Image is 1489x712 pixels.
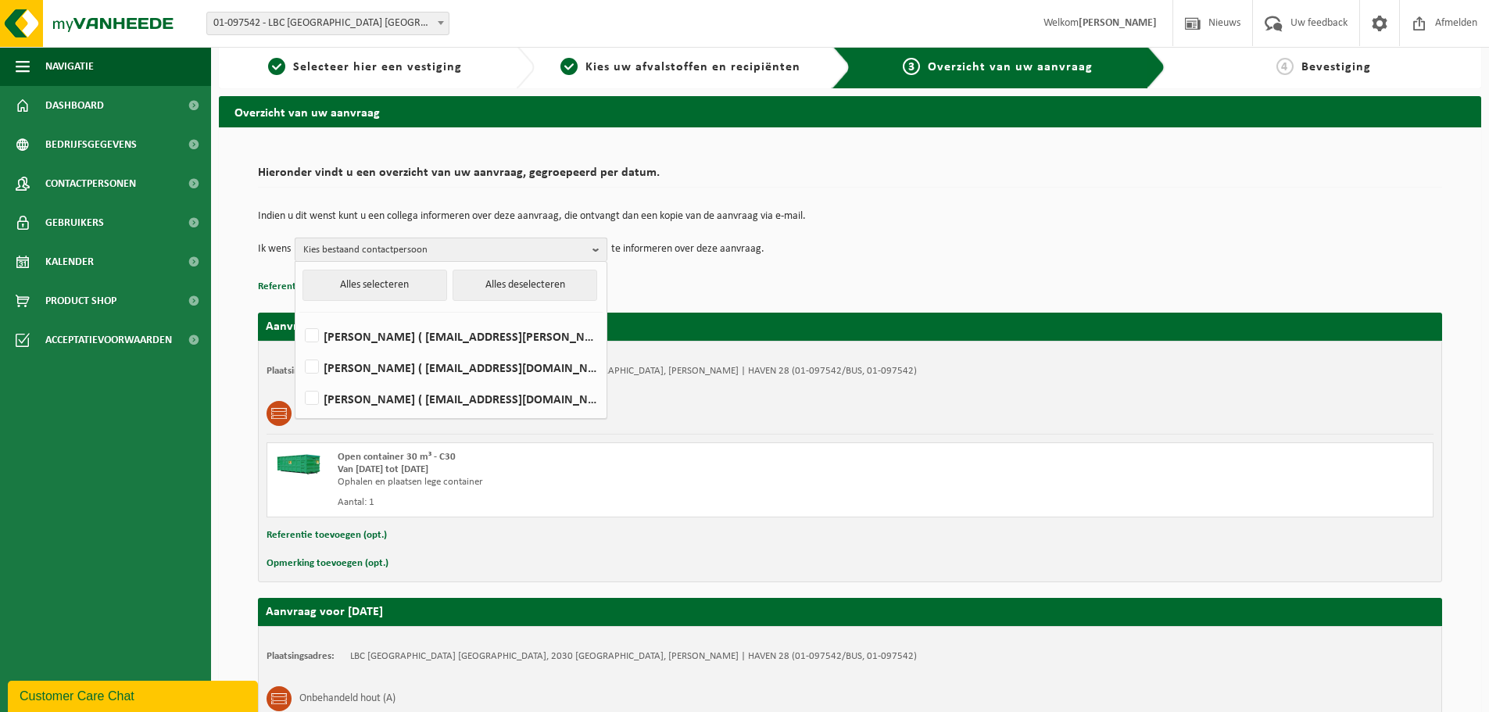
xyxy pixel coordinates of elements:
strong: Plaatsingsadres: [267,366,335,376]
label: [PERSON_NAME] ( [EMAIL_ADDRESS][DOMAIN_NAME] ) [302,356,599,379]
span: Dashboard [45,86,104,125]
button: Kies bestaand contactpersoon [295,238,607,261]
button: Referentie toevoegen (opt.) [258,277,378,297]
h2: Overzicht van uw aanvraag [219,96,1481,127]
span: Bevestiging [1301,61,1371,73]
h2: Hieronder vindt u een overzicht van uw aanvraag, gegroepeerd per datum. [258,166,1442,188]
p: Ik wens [258,238,291,261]
span: Gebruikers [45,203,104,242]
span: Kies uw afvalstoffen en recipiënten [585,61,800,73]
span: Bedrijfsgegevens [45,125,137,164]
span: Kalender [45,242,94,281]
strong: Van [DATE] tot [DATE] [338,464,428,474]
strong: Plaatsingsadres: [267,651,335,661]
span: Product Shop [45,281,116,320]
td: LBC [GEOGRAPHIC_DATA] [GEOGRAPHIC_DATA], 2030 [GEOGRAPHIC_DATA], [PERSON_NAME] | HAVEN 28 (01-097... [350,650,917,663]
span: Selecteer hier een vestiging [293,61,462,73]
button: Alles selecteren [302,270,447,301]
td: LBC [GEOGRAPHIC_DATA] [GEOGRAPHIC_DATA], 2030 [GEOGRAPHIC_DATA], [PERSON_NAME] | HAVEN 28 (01-097... [350,365,917,377]
span: Open container 30 m³ - C30 [338,452,456,462]
img: HK-XC-30-GN-00.png [275,451,322,474]
span: Acceptatievoorwaarden [45,320,172,360]
span: 1 [268,58,285,75]
button: Alles deselecteren [453,270,597,301]
button: Opmerking toevoegen (opt.) [267,553,388,574]
strong: Aanvraag voor [DATE] [266,320,383,333]
span: Overzicht van uw aanvraag [928,61,1093,73]
strong: [PERSON_NAME] [1079,17,1157,29]
span: 4 [1276,58,1294,75]
label: [PERSON_NAME] ( [EMAIL_ADDRESS][DOMAIN_NAME] ) [302,387,599,410]
span: Contactpersonen [45,164,136,203]
div: Ophalen en plaatsen lege container [338,476,913,488]
span: 2 [560,58,578,75]
span: 3 [903,58,920,75]
strong: Aanvraag voor [DATE] [266,606,383,618]
a: 2Kies uw afvalstoffen en recipiënten [542,58,819,77]
a: 1Selecteer hier een vestiging [227,58,503,77]
span: Kies bestaand contactpersoon [303,238,586,262]
iframe: chat widget [8,678,261,712]
p: Indien u dit wenst kunt u een collega informeren over deze aanvraag, die ontvangt dan een kopie v... [258,211,1442,222]
span: 01-097542 - LBC ANTWERPEN NV - ANTWERPEN [207,13,449,34]
p: te informeren over deze aanvraag. [611,238,764,261]
span: Navigatie [45,47,94,86]
button: Referentie toevoegen (opt.) [267,525,387,546]
h3: Onbehandeld hout (A) [299,686,396,711]
label: [PERSON_NAME] ( [EMAIL_ADDRESS][PERSON_NAME][DOMAIN_NAME] ) [302,324,599,348]
span: 01-097542 - LBC ANTWERPEN NV - ANTWERPEN [206,12,449,35]
div: Aantal: 1 [338,496,913,509]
